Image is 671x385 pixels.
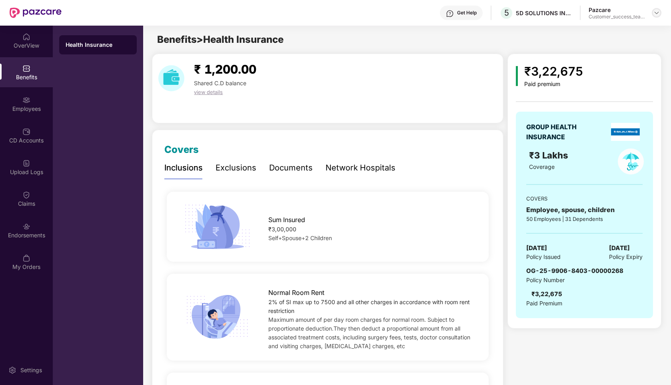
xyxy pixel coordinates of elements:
div: Get Help [457,10,477,16]
img: svg+xml;base64,PHN2ZyBpZD0iSGVscC0zMngzMiIgeG1sbnM9Imh0dHA6Ly93d3cudzMub3JnLzIwMDAvc3ZnIiB3aWR0aD... [446,10,454,18]
span: [DATE] [526,243,547,253]
img: svg+xml;base64,PHN2ZyBpZD0iRHJvcGRvd24tMzJ4MzIiIHhtbG5zPSJodHRwOi8vd3d3LnczLm9yZy8yMDAwL3N2ZyIgd2... [653,10,660,16]
div: Paid premium [524,81,583,88]
img: svg+xml;base64,PHN2ZyBpZD0iTXlfT3JkZXJzIiBkYXRhLW5hbWU9Ik15IE9yZGVycyIgeG1sbnM9Imh0dHA6Ly93d3cudz... [22,254,30,262]
img: icon [516,66,518,86]
img: svg+xml;base64,PHN2ZyBpZD0iQmVuZWZpdHMiIHhtbG5zPSJodHRwOi8vd3d3LnczLm9yZy8yMDAwL3N2ZyIgd2lkdGg9Ij... [22,64,30,72]
div: 5D SOLUTIONS INDIA PRIVATE LIMITED [516,9,572,17]
span: Covers [164,144,199,155]
span: ₹ 1,200.00 [194,62,256,76]
img: New Pazcare Logo [10,8,62,18]
span: OG-25-9906-8403-00000268 [526,267,623,275]
span: Self+Spouse+2 Children [268,235,332,241]
img: svg+xml;base64,PHN2ZyBpZD0iU2V0dGluZy0yMHgyMCIgeG1sbnM9Imh0dHA6Ly93d3cudzMub3JnLzIwMDAvc3ZnIiB3aW... [8,366,16,374]
span: Maximum amount of per day room charges for normal room. Subject to proportionate deduction.They t... [268,316,470,349]
div: GROUP HEALTH INSURANCE [526,122,596,142]
img: svg+xml;base64,PHN2ZyBpZD0iQ2xhaW0iIHhtbG5zPSJodHRwOi8vd3d3LnczLm9yZy8yMDAwL3N2ZyIgd2lkdGg9IjIwIi... [22,191,30,199]
span: Policy Expiry [609,253,643,261]
div: ₹3,22,675 [524,62,583,81]
img: policyIcon [618,148,644,174]
img: svg+xml;base64,PHN2ZyBpZD0iRW1wbG95ZWVzIiB4bWxucz0iaHR0cDovL3d3dy53My5vcmcvMjAwMC9zdmciIHdpZHRoPS... [22,96,30,104]
div: 50 Employees | 31 Dependents [526,215,642,223]
div: Inclusions [164,162,203,174]
span: [DATE] [609,243,630,253]
img: icon [182,202,253,252]
span: Benefits > Health Insurance [157,34,284,45]
img: svg+xml;base64,PHN2ZyBpZD0iVXBsb2FkX0xvZ3MiIGRhdGEtbmFtZT0iVXBsb2FkIExvZ3MiIHhtbG5zPSJodHRwOi8vd3... [22,159,30,167]
img: svg+xml;base64,PHN2ZyBpZD0iSG9tZSIgeG1sbnM9Imh0dHA6Ly93d3cudzMub3JnLzIwMDAvc3ZnIiB3aWR0aD0iMjAiIG... [22,33,30,41]
div: Exclusions [216,162,256,174]
div: COVERS [526,195,642,203]
div: ₹3,00,000 [268,225,474,234]
span: Paid Premium [526,299,562,308]
span: Policy Issued [526,253,561,261]
span: Policy Number [526,277,565,283]
span: ₹3 Lakhs [529,150,571,160]
div: 2% of SI max up to 7500 and all other charges in accordance with room rent restriction [268,298,474,315]
span: Shared C.D balance [194,80,246,86]
img: insurerLogo [611,123,639,141]
span: view details [194,89,223,95]
span: Coverage [529,163,555,170]
div: Documents [269,162,313,174]
div: Customer_success_team_lead [589,14,645,20]
img: download [158,65,184,91]
img: svg+xml;base64,PHN2ZyBpZD0iQ0RfQWNjb3VudHMiIGRhdGEtbmFtZT0iQ0QgQWNjb3VudHMiIHhtbG5zPSJodHRwOi8vd3... [22,128,30,136]
span: 5 [504,8,509,18]
img: svg+xml;base64,PHN2ZyBpZD0iRW5kb3JzZW1lbnRzIiB4bWxucz0iaHR0cDovL3d3dy53My5vcmcvMjAwMC9zdmciIHdpZH... [22,223,30,231]
div: Pazcare [589,6,645,14]
div: ₹3,22,675 [531,289,562,299]
div: Settings [18,366,44,374]
div: Health Insurance [66,41,130,49]
div: Employee, spouse, children [526,205,642,215]
img: icon [182,292,253,342]
span: Sum Insured [268,215,305,225]
span: Normal Room Rent [268,288,324,298]
div: Network Hospitals [326,162,395,174]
